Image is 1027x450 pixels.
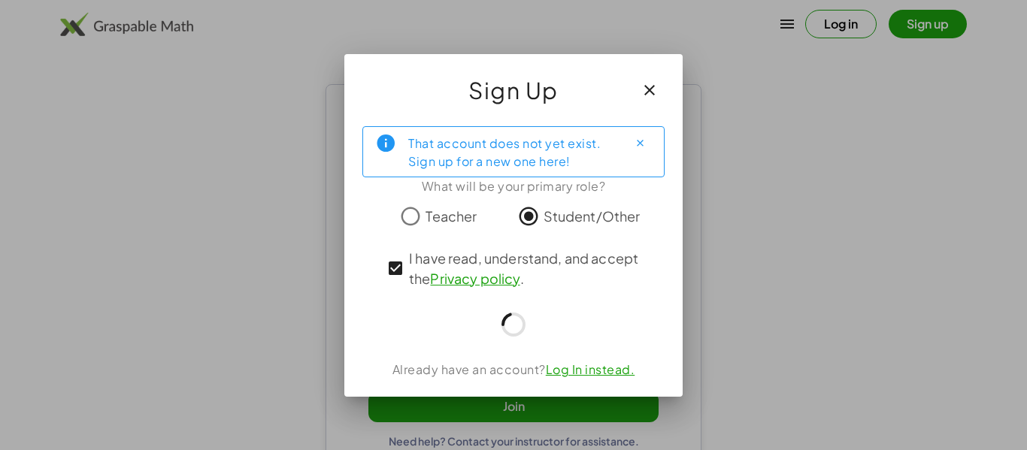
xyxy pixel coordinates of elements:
span: I have read, understand, and accept the . [409,248,645,288]
button: Close [628,131,652,156]
a: Privacy policy [430,270,520,287]
span: Student/Other [544,206,641,226]
div: That account does not yet exist. Sign up for a new one here! [408,133,616,171]
div: What will be your primary role? [362,177,665,195]
a: Log In instead. [546,361,635,377]
span: Teacher [426,206,477,226]
span: Sign Up [468,72,559,108]
div: Already have an account? [362,361,665,379]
